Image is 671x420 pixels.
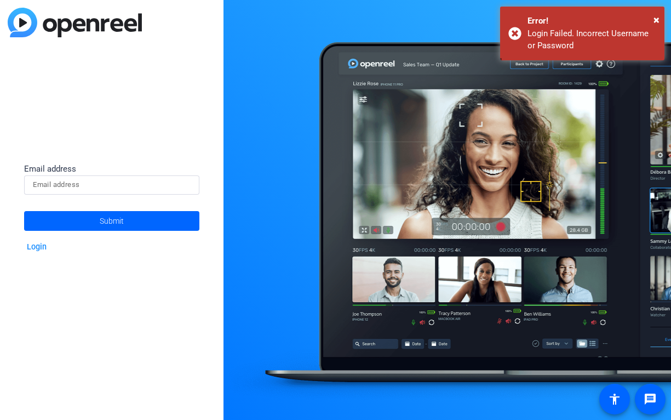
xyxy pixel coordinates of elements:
[8,8,142,37] img: blue-gradient.svg
[653,12,659,28] button: Close
[644,393,657,406] mat-icon: message
[100,207,124,235] span: Submit
[24,211,199,231] button: Submit
[608,393,621,406] mat-icon: accessibility
[527,27,656,52] div: Login Failed. Incorrect Username or Password
[24,164,76,174] span: Email address
[33,178,191,191] input: Email address
[27,242,47,252] a: Login
[653,13,659,26] span: ×
[527,15,656,27] div: Error!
